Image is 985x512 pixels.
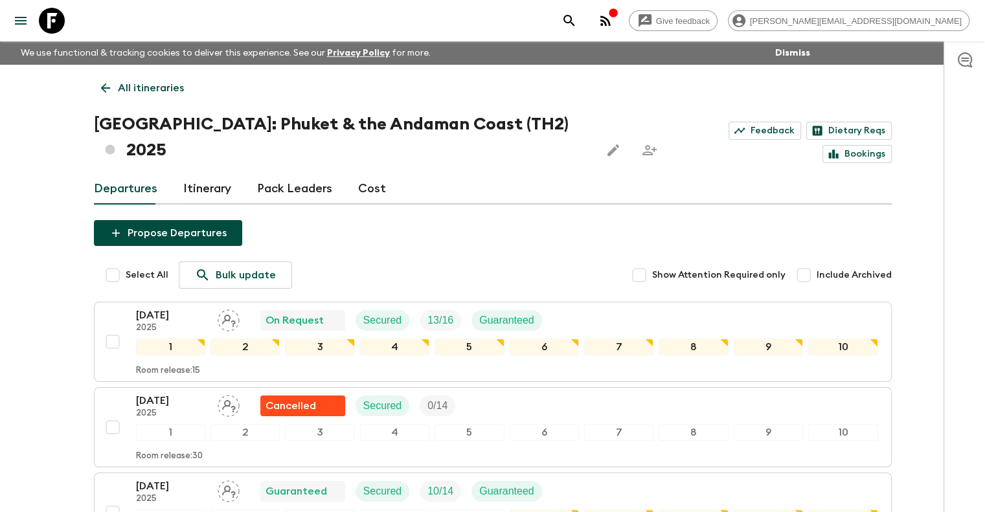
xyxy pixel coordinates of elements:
[218,484,240,495] span: Assign pack leader
[136,393,207,408] p: [DATE]
[360,339,429,355] div: 4
[210,339,280,355] div: 2
[216,267,276,283] p: Bulk update
[659,339,728,355] div: 8
[218,313,240,324] span: Assign pack leader
[427,313,453,328] p: 13 / 16
[822,145,892,163] a: Bookings
[479,484,534,499] p: Guaranteed
[8,8,34,34] button: menu
[743,16,969,26] span: [PERSON_NAME][EMAIL_ADDRESS][DOMAIN_NAME]
[734,339,803,355] div: 9
[257,173,332,205] a: Pack Leaders
[427,398,447,414] p: 0 / 14
[435,339,504,355] div: 5
[420,481,461,502] div: Trip Fill
[183,173,231,205] a: Itinerary
[136,478,207,494] p: [DATE]
[136,323,207,333] p: 2025
[94,387,892,467] button: [DATE]2025Assign pack leaderFlash Pack cancellationSecuredTrip Fill12345678910Room release:30
[94,302,892,382] button: [DATE]2025Assign pack leaderOn RequestSecuredTrip FillGuaranteed12345678910Room release:15
[360,424,429,441] div: 4
[420,310,461,331] div: Trip Fill
[510,424,579,441] div: 6
[556,8,582,34] button: search adventures
[728,10,969,31] div: [PERSON_NAME][EMAIL_ADDRESS][DOMAIN_NAME]
[136,494,207,504] p: 2025
[210,424,280,441] div: 2
[136,451,203,462] p: Room release: 30
[266,484,327,499] p: Guaranteed
[285,339,354,355] div: 3
[435,424,504,441] div: 5
[136,307,207,323] p: [DATE]
[808,339,877,355] div: 10
[356,481,410,502] div: Secured
[659,424,728,441] div: 8
[327,49,390,58] a: Privacy Policy
[363,484,402,499] p: Secured
[136,408,207,419] p: 2025
[126,269,168,282] span: Select All
[420,395,455,416] div: Trip Fill
[285,424,354,441] div: 3
[817,269,892,282] span: Include Archived
[136,424,205,441] div: 1
[806,122,892,140] a: Dietary Reqs
[629,10,718,31] a: Give feedback
[94,111,591,163] h1: [GEOGRAPHIC_DATA]: Phuket & the Andaman Coast (TH2) 2025
[510,339,579,355] div: 6
[363,313,402,328] p: Secured
[772,44,813,62] button: Dismiss
[118,80,184,96] p: All itineraries
[584,424,653,441] div: 7
[94,220,242,246] button: Propose Departures
[179,262,292,289] a: Bulk update
[637,137,662,163] span: Share this itinerary
[260,395,345,416] div: Flash Pack cancellation
[363,398,402,414] p: Secured
[600,137,626,163] button: Edit this itinerary
[94,173,157,205] a: Departures
[808,424,877,441] div: 10
[729,122,801,140] a: Feedback
[218,399,240,409] span: Assign pack leader
[479,313,534,328] p: Guaranteed
[94,75,191,101] a: All itineraries
[734,424,803,441] div: 9
[358,173,386,205] a: Cost
[356,395,410,416] div: Secured
[266,398,316,414] p: Cancelled
[136,366,200,376] p: Room release: 15
[16,41,436,65] p: We use functional & tracking cookies to deliver this experience. See our for more.
[136,339,205,355] div: 1
[652,269,786,282] span: Show Attention Required only
[427,484,453,499] p: 10 / 14
[356,310,410,331] div: Secured
[584,339,653,355] div: 7
[266,313,324,328] p: On Request
[649,16,717,26] span: Give feedback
